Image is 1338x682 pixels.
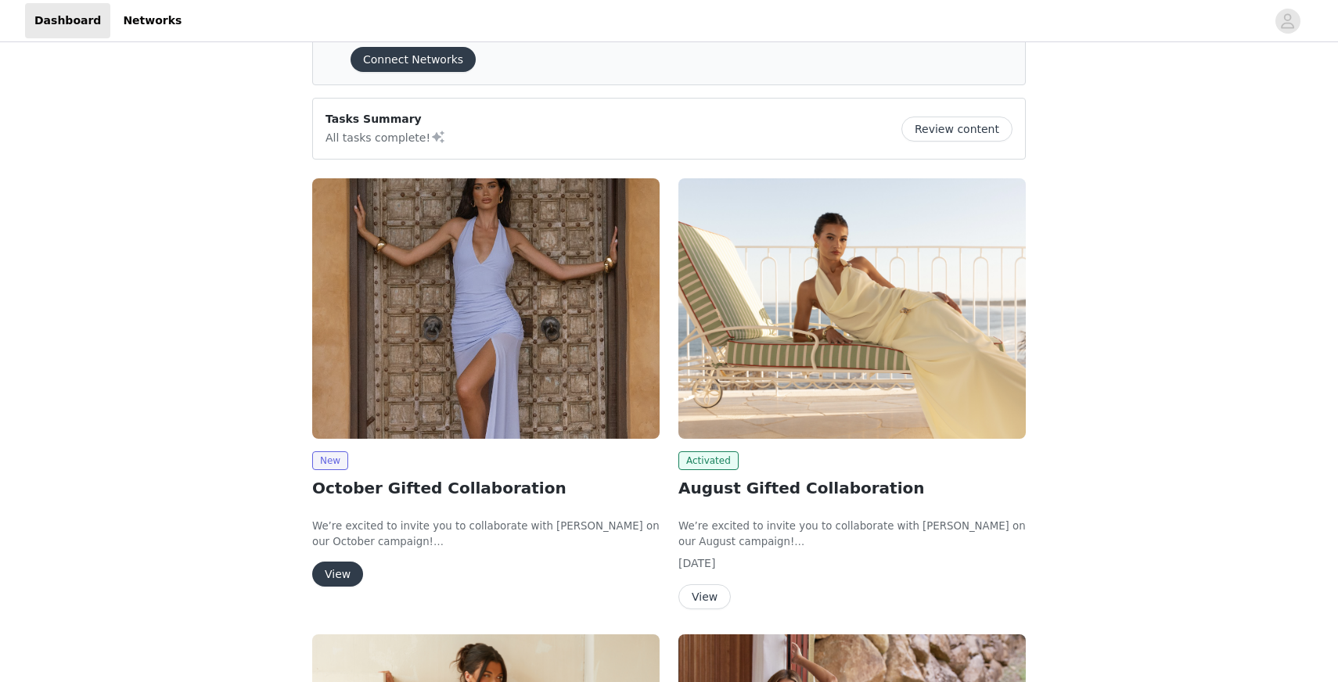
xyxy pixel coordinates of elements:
[678,591,731,603] a: View
[113,3,191,38] a: Networks
[312,451,348,470] span: New
[326,111,446,127] p: Tasks Summary
[901,117,1012,142] button: Review content
[678,584,731,609] button: View
[25,3,110,38] a: Dashboard
[1280,9,1295,34] div: avatar
[678,557,715,569] span: [DATE]
[312,562,363,587] button: View
[678,451,739,470] span: Activated
[312,476,660,500] h2: October Gifted Collaboration
[312,178,660,439] img: Peppermayo EU
[326,127,446,146] p: All tasks complete!
[678,520,1026,547] span: We’re excited to invite you to collaborate with [PERSON_NAME] on our August campaign!
[351,47,476,72] button: Connect Networks
[312,569,363,580] a: View
[678,178,1026,439] img: Peppermayo EU
[312,520,660,547] span: We’re excited to invite you to collaborate with [PERSON_NAME] on our October campaign!
[678,476,1026,500] h2: August Gifted Collaboration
